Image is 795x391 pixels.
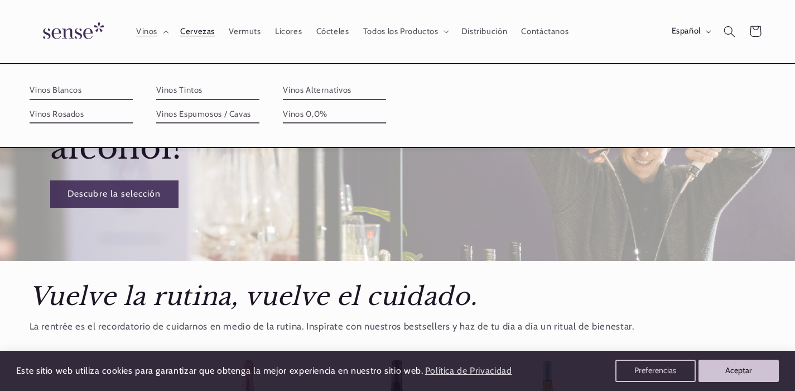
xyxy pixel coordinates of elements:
[514,19,576,44] a: Contáctanos
[156,106,259,123] a: Vinos Espumosos / Cavas
[664,20,716,42] button: Español
[129,19,173,44] summary: Vinos
[275,26,302,37] span: Licores
[316,26,349,37] span: Cócteles
[716,18,742,44] summary: Búsqueda
[615,360,696,382] button: Preferencias
[30,106,133,123] a: Vinos Rosados
[698,360,779,382] button: Aceptar
[672,26,701,38] span: Español
[30,82,133,99] a: Vinos Blancos
[222,19,268,44] a: Vermuts
[173,19,221,44] a: Cervezas
[309,19,356,44] a: Cócteles
[461,26,508,37] span: Distribución
[283,82,386,99] a: Vinos Alternativos
[16,365,423,376] span: Este sitio web utiliza cookies para garantizar que obtenga la mejor experiencia en nuestro sitio ...
[423,361,513,381] a: Política de Privacidad (opens in a new tab)
[356,19,454,44] summary: Todos los Productos
[521,26,568,37] span: Contáctanos
[30,318,766,335] p: La rentrée es el recordatorio de cuidarnos en medio de la rutina. Inspírate con nuestros bestsell...
[180,26,215,37] span: Cervezas
[50,180,178,208] a: Descubre la selección
[229,26,261,37] span: Vermuts
[283,106,386,123] a: Vinos 0,0%
[268,19,309,44] a: Licores
[156,82,259,99] a: Vinos Tintos
[363,26,439,37] span: Todos los Productos
[30,16,113,47] img: Sense
[454,19,514,44] a: Distribución
[30,281,478,312] em: Vuelve la rutina, vuelve el cuidado.
[136,26,157,37] span: Vinos
[25,11,118,52] a: Sense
